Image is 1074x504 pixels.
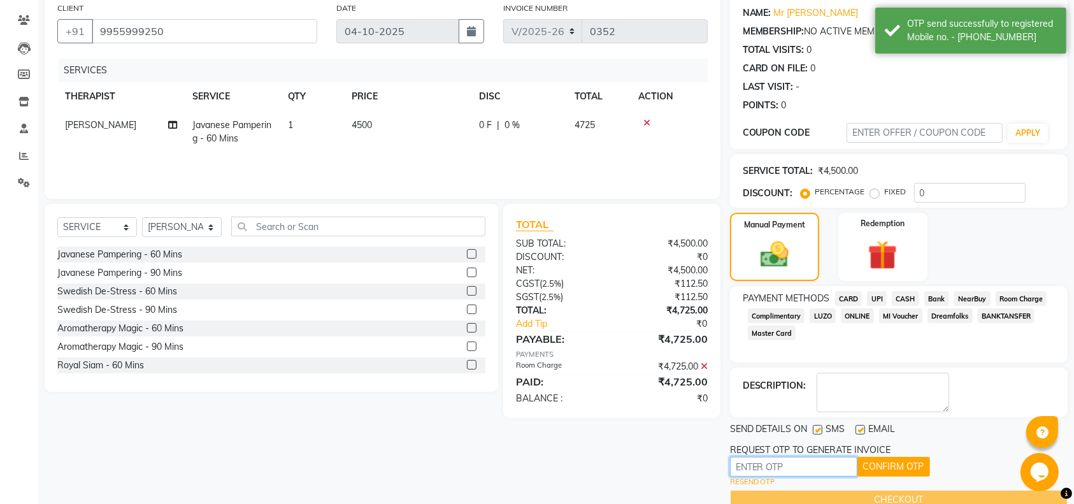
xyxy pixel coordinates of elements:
[752,238,798,271] img: _cash.svg
[92,19,317,43] input: SEARCH BY NAME/MOBILE/EMAIL/CODE
[57,359,144,372] div: Royal Siam - 60 Mins
[185,82,280,111] th: SERVICE
[748,308,805,323] span: Complimentary
[748,326,796,340] span: Master Card
[861,218,905,229] label: Redemption
[954,291,991,306] span: NearBuy
[978,308,1035,323] span: BANKTANSFER
[907,17,1057,44] div: OTP send successfully to registered Mobile no. - 919955999250
[506,250,612,264] div: DISCOUNT:
[516,218,554,231] span: TOTAL
[743,99,779,112] div: POINTS:
[516,278,540,289] span: CGST
[743,80,794,94] div: LAST VISIT:
[57,266,182,280] div: Javanese Pampering - 90 Mins
[336,3,356,14] label: DATE
[280,82,344,111] th: QTY
[612,291,717,304] div: ₹112.50
[743,6,771,20] div: NAME:
[288,119,293,131] span: 1
[57,303,177,317] div: Swedish De-Stress - 90 Mins
[612,250,717,264] div: ₹0
[743,126,847,140] div: COUPON CODE
[231,217,485,236] input: Search or Scan
[859,237,906,273] img: _gift.svg
[927,308,973,323] span: Dreamfolks
[869,422,896,438] span: EMAIL
[1020,453,1061,491] iframe: chat widget
[743,292,830,305] span: PAYMENT METHODS
[59,59,717,82] div: SERVICES
[857,457,930,477] button: CONFIRM OTP
[344,82,471,111] th: PRICE
[505,119,520,132] span: 0 %
[612,277,717,291] div: ₹112.50
[743,187,793,200] div: DISCOUNT:
[867,291,887,306] span: UPI
[743,43,805,57] div: TOTAL VISITS:
[65,119,136,131] span: [PERSON_NAME]
[506,374,612,389] div: PAID:
[542,278,561,289] span: 2.5%
[541,292,561,302] span: 2.5%
[743,379,806,392] div: DESCRIPTION:
[841,308,874,323] span: ONLINE
[506,317,629,331] a: Add Tip
[612,392,717,405] div: ₹0
[57,340,183,354] div: Aromatherapy Magic - 90 Mins
[743,164,813,178] div: SERVICE TOTAL:
[506,360,612,373] div: Room Charge
[730,457,857,477] input: ENTER OTP
[924,291,949,306] span: Bank
[57,3,83,14] label: CLIENT
[57,82,185,111] th: THERAPIST
[567,82,631,111] th: TOTAL
[506,237,612,250] div: SUB TOTAL:
[192,119,271,144] span: Javanese Pampering - 60 Mins
[471,82,567,111] th: DISC
[826,422,845,438] span: SMS
[506,264,612,277] div: NET:
[57,19,93,43] button: +91
[782,99,787,112] div: 0
[885,186,906,198] label: FIXED
[996,291,1047,306] span: Room Charge
[819,164,859,178] div: ₹4,500.00
[796,80,800,94] div: -
[575,119,595,131] span: 4725
[811,62,816,75] div: 0
[506,304,612,317] div: TOTAL:
[506,331,612,347] div: PAYABLE:
[730,422,808,438] span: SEND DETAILS ON
[743,62,808,75] div: CARD ON FILE:
[612,304,717,317] div: ₹4,725.00
[506,277,612,291] div: ( )
[743,25,1055,38] div: NO ACTIVE MEMBERSHIP
[479,119,492,132] span: 0 F
[497,119,499,132] span: |
[631,82,708,111] th: ACTION
[57,248,182,261] div: Javanese Pampering - 60 Mins
[743,25,805,38] div: MEMBERSHIP:
[892,291,919,306] span: CASH
[352,119,372,131] span: 4500
[506,291,612,304] div: ( )
[730,443,891,457] div: REQUEST OTP TO GENERATE INVOICE
[612,237,717,250] div: ₹4,500.00
[730,477,775,487] a: RESEND OTP
[516,291,539,303] span: SGST
[807,43,812,57] div: 0
[744,219,805,231] label: Manual Payment
[612,360,717,373] div: ₹4,725.00
[815,186,865,198] label: PERCENTAGE
[847,123,1003,143] input: ENTER OFFER / COUPON CODE
[57,285,177,298] div: Swedish De-Stress - 60 Mins
[503,3,568,14] label: INVOICE NUMBER
[774,6,859,20] a: Mr [PERSON_NAME]
[879,308,922,323] span: MI Voucher
[57,322,183,335] div: Aromatherapy Magic - 60 Mins
[835,291,863,306] span: CARD
[516,349,708,360] div: PAYMENTS
[810,308,836,323] span: LUZO
[629,317,717,331] div: ₹0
